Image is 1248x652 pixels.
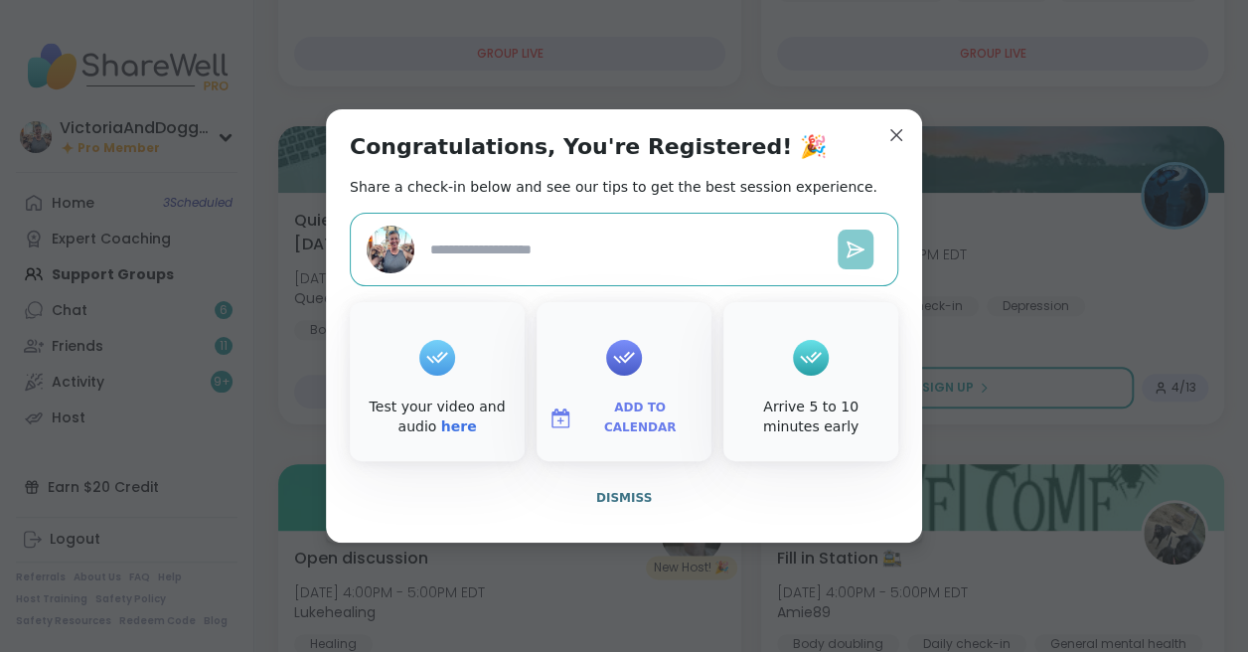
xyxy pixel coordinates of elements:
button: Dismiss [350,477,898,519]
img: ShareWell Logomark [548,407,572,430]
a: here [441,418,477,434]
h1: Congratulations, You're Registered! 🎉 [350,133,827,161]
button: Add to Calendar [541,398,707,439]
span: Dismiss [596,491,652,505]
div: Arrive 5 to 10 minutes early [727,398,894,436]
img: VictoriaAndDoggie [367,226,414,273]
span: Add to Calendar [580,399,700,437]
div: Test your video and audio [354,398,521,436]
h2: Share a check-in below and see our tips to get the best session experience. [350,177,877,197]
